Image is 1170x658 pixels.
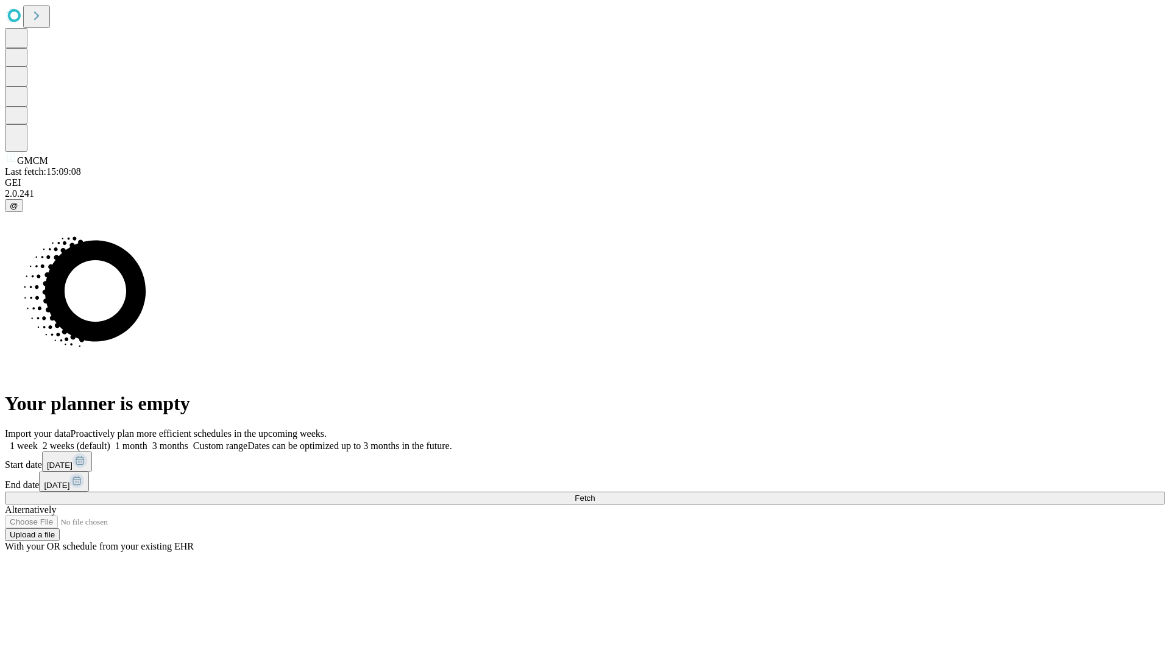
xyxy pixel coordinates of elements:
[5,528,60,541] button: Upload a file
[247,440,452,451] span: Dates can be optimized up to 3 months in the future.
[575,493,595,503] span: Fetch
[5,428,71,439] span: Import your data
[43,440,110,451] span: 2 weeks (default)
[42,451,92,472] button: [DATE]
[115,440,147,451] span: 1 month
[5,504,56,515] span: Alternatively
[5,166,81,177] span: Last fetch: 15:09:08
[44,481,69,490] span: [DATE]
[5,188,1165,199] div: 2.0.241
[39,472,89,492] button: [DATE]
[17,155,48,166] span: GMCM
[193,440,247,451] span: Custom range
[152,440,188,451] span: 3 months
[5,451,1165,472] div: Start date
[5,492,1165,504] button: Fetch
[5,177,1165,188] div: GEI
[5,392,1165,415] h1: Your planner is empty
[5,199,23,212] button: @
[10,201,18,210] span: @
[71,428,327,439] span: Proactively plan more efficient schedules in the upcoming weeks.
[5,541,194,551] span: With your OR schedule from your existing EHR
[5,472,1165,492] div: End date
[10,440,38,451] span: 1 week
[47,461,73,470] span: [DATE]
